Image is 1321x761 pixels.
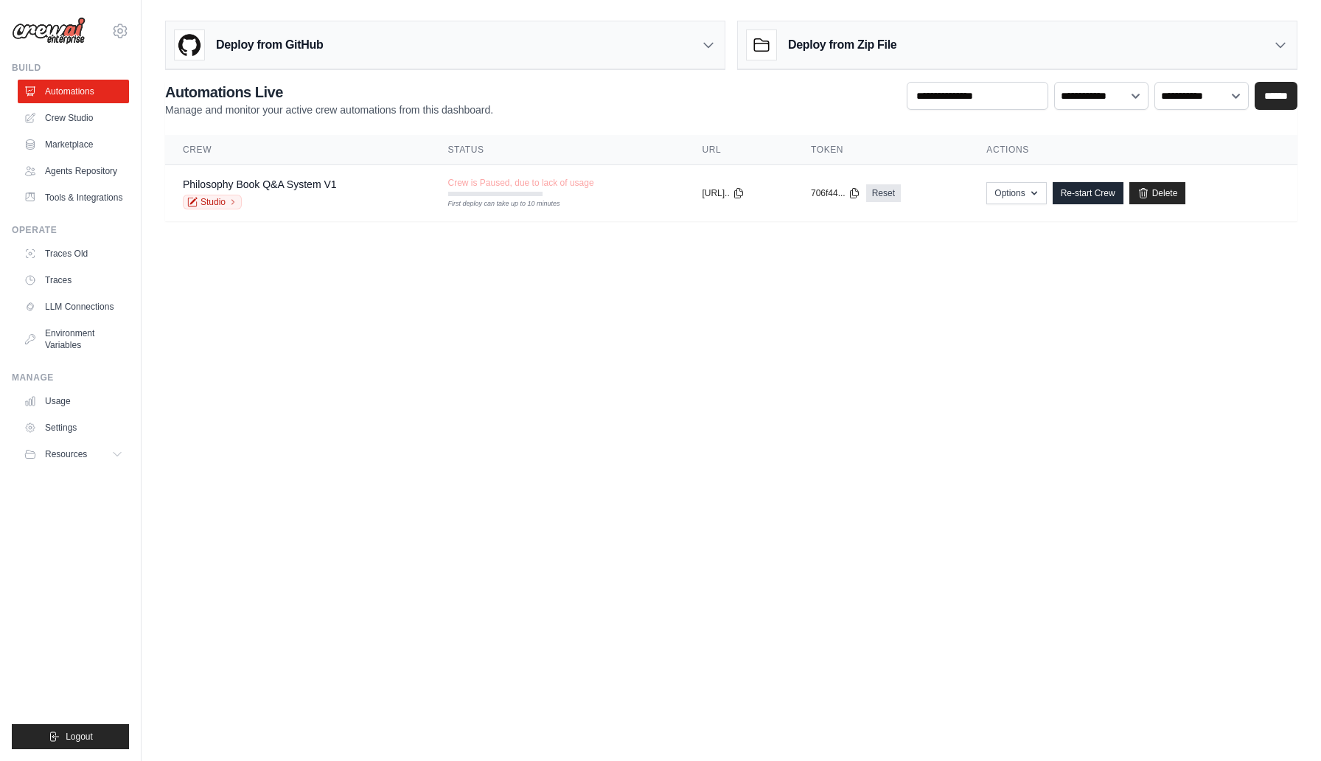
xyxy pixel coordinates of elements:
img: GitHub Logo [175,30,204,60]
a: Agents Repository [18,159,129,183]
a: Marketplace [18,133,129,156]
a: Automations [18,80,129,103]
span: Resources [45,448,87,460]
a: Philosophy Book Q&A System V1 [183,178,337,190]
a: LLM Connections [18,295,129,319]
button: Resources [18,442,129,466]
th: Status [431,135,685,165]
h2: Automations Live [165,82,493,102]
div: Manage [12,372,129,383]
a: Usage [18,389,129,413]
h3: Deploy from Zip File [788,36,896,54]
span: Crew is Paused, due to lack of usage [448,177,594,189]
a: Traces [18,268,129,292]
a: Tools & Integrations [18,186,129,209]
th: URL [684,135,793,165]
button: Options [986,182,1046,204]
th: Crew [165,135,431,165]
div: Build [12,62,129,74]
a: Studio [183,195,242,209]
a: Re-start Crew [1053,182,1123,204]
h3: Deploy from GitHub [216,36,323,54]
div: First deploy can take up to 10 minutes [448,199,543,209]
span: Logout [66,731,93,743]
a: Traces Old [18,242,129,265]
th: Token [793,135,969,165]
a: Settings [18,416,129,439]
img: Logo [12,17,86,45]
a: Environment Variables [18,322,129,357]
a: Crew Studio [18,106,129,130]
p: Manage and monitor your active crew automations from this dashboard. [165,102,493,117]
th: Actions [969,135,1297,165]
button: 706f44... [811,187,860,199]
button: Logout [12,724,129,749]
a: Delete [1129,182,1186,204]
a: Reset [866,184,901,202]
div: Operate [12,224,129,236]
